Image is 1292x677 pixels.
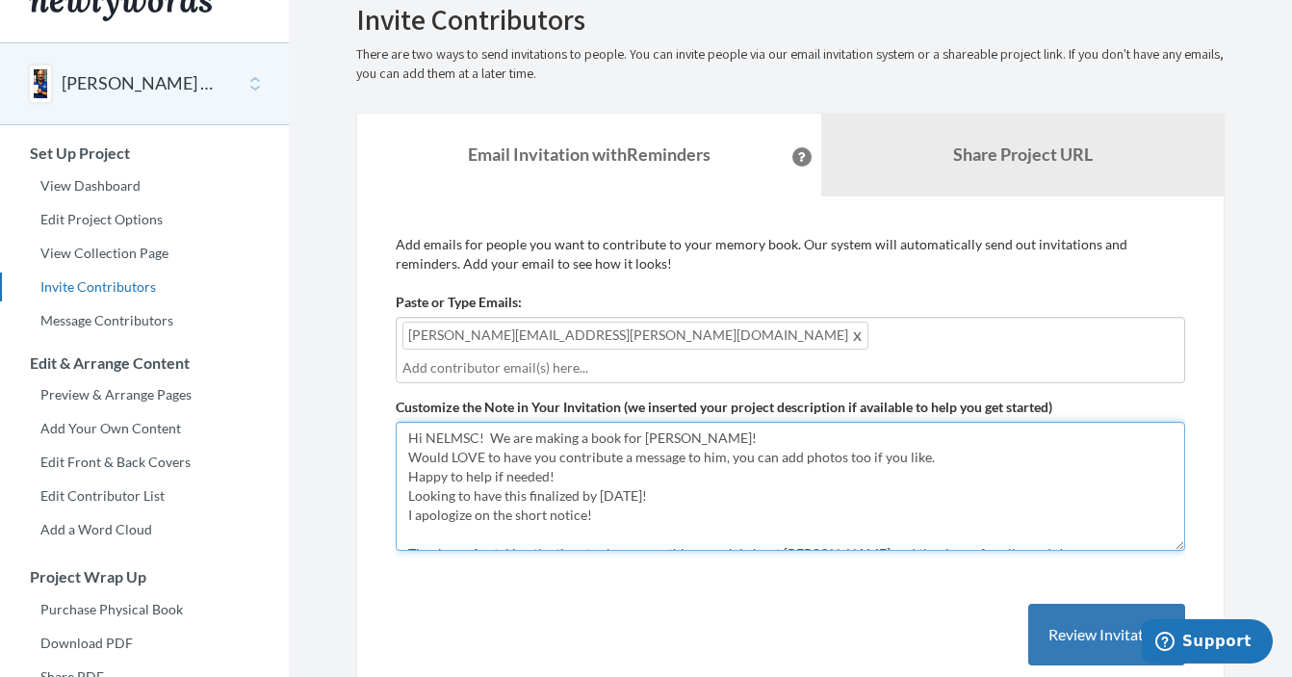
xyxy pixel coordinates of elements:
label: Customize the Note in Your Invitation (we inserted your project description if available to help ... [396,398,1052,417]
strong: Email Invitation with Reminders [468,143,711,165]
b: Share Project URL [953,143,1093,165]
label: Paste or Type Emails: [396,293,522,312]
h3: Project Wrap Up [1,568,289,586]
input: Add contributor email(s) here... [402,357,1178,378]
button: Review Invitation [1028,604,1185,666]
iframe: Opens a widget where you can chat to one of our agents [1142,619,1273,667]
button: [PERSON_NAME] NELMSC Lifetime Appreciation [62,71,218,96]
p: There are two ways to send invitations to people. You can invite people via our email invitation ... [356,45,1225,84]
h3: Set Up Project [1,144,289,162]
h2: Invite Contributors [356,4,1225,36]
span: [PERSON_NAME][EMAIL_ADDRESS][PERSON_NAME][DOMAIN_NAME] [402,322,868,350]
p: Add emails for people you want to contribute to your memory book. Our system will automatically s... [396,235,1185,273]
textarea: Hi [PERSON_NAME]! We are making a book for Bill for [PERSON_NAME]- that's the hope anyway! Would ... [396,422,1185,551]
h3: Edit & Arrange Content [1,354,289,372]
